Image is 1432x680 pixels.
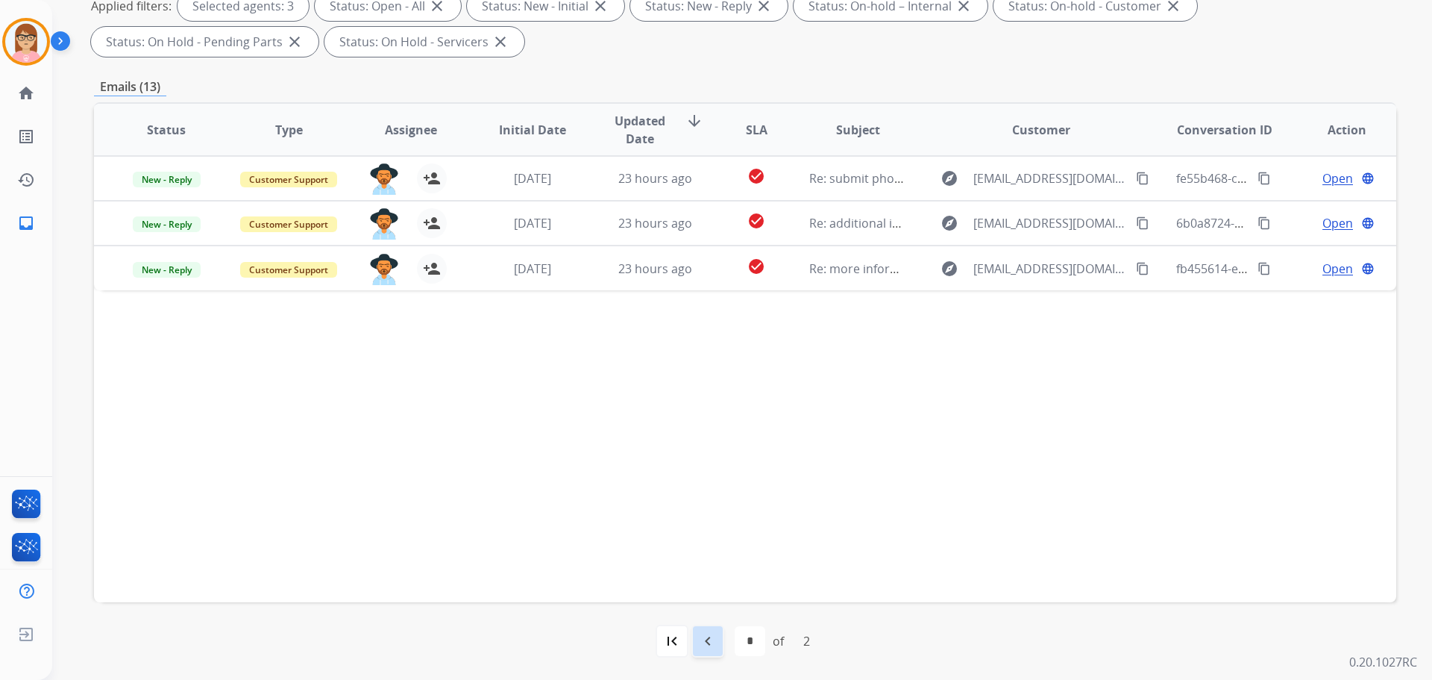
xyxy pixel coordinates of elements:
span: [DATE] [514,215,551,231]
mat-icon: inbox [17,214,35,232]
span: Type [275,121,303,139]
span: Assignee [385,121,437,139]
mat-icon: content_copy [1136,262,1149,275]
span: Re: more information needed [809,261,976,277]
span: Open [1322,260,1353,278]
mat-icon: check_circle [747,167,765,185]
span: [EMAIL_ADDRESS][DOMAIN_NAME] [973,214,1127,232]
span: Customer Support [240,172,337,187]
mat-icon: history [17,171,35,189]
mat-icon: language [1361,216,1375,230]
mat-icon: close [286,33,304,51]
span: Customer Support [240,262,337,278]
mat-icon: explore [940,169,958,187]
p: Emails (13) [94,78,166,96]
div: Status: On Hold - Servicers [324,27,524,57]
img: agent-avatar [369,208,399,240]
span: [EMAIL_ADDRESS][DOMAIN_NAME] [973,260,1127,278]
mat-icon: list_alt [17,128,35,146]
div: of [773,632,784,650]
mat-icon: person_add [423,169,441,187]
p: 0.20.1027RC [1349,653,1417,671]
span: 23 hours ago [618,261,692,277]
span: Updated Date [606,112,674,148]
span: Customer Support [240,216,337,232]
span: [DATE] [514,261,551,277]
span: New - Reply [133,172,201,187]
span: [EMAIL_ADDRESS][DOMAIN_NAME] [973,169,1127,187]
mat-icon: close [492,33,509,51]
span: 6b0a8724-e20d-4118-9719-aa3a9a9390d6 [1176,215,1408,231]
mat-icon: navigate_before [699,632,717,650]
mat-icon: explore [940,214,958,232]
span: New - Reply [133,262,201,278]
mat-icon: home [17,84,35,102]
mat-icon: language [1361,172,1375,185]
span: Re: submit photos [809,170,912,187]
span: 23 hours ago [618,170,692,187]
mat-icon: check_circle [747,258,765,275]
span: Open [1322,214,1353,232]
span: Status [147,121,186,139]
img: avatar [5,21,47,63]
mat-icon: content_copy [1136,172,1149,185]
mat-icon: explore [940,260,958,278]
mat-icon: content_copy [1257,262,1271,275]
mat-icon: content_copy [1136,216,1149,230]
mat-icon: arrow_downward [685,112,703,130]
span: fe55b468-cf28-4a90-b2ca-d37f68156dce [1176,170,1398,187]
span: SLA [746,121,767,139]
img: agent-avatar [369,254,399,285]
span: New - Reply [133,216,201,232]
span: Subject [836,121,880,139]
span: 23 hours ago [618,215,692,231]
span: [DATE] [514,170,551,187]
span: Open [1322,169,1353,187]
span: Customer [1012,121,1070,139]
img: agent-avatar [369,163,399,195]
mat-icon: person_add [423,260,441,278]
span: Initial Date [499,121,566,139]
mat-icon: content_copy [1257,172,1271,185]
div: Status: On Hold - Pending Parts [91,27,318,57]
div: 2 [791,626,822,656]
mat-icon: person_add [423,214,441,232]
span: fb455614-e0b5-4559-8287-c824a88cea7d [1176,261,1404,277]
mat-icon: first_page [663,632,681,650]
mat-icon: language [1361,262,1375,275]
th: Action [1274,104,1396,156]
span: Conversation ID [1177,121,1272,139]
mat-icon: content_copy [1257,216,1271,230]
span: Re: additional information [809,215,956,231]
mat-icon: check_circle [747,212,765,230]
